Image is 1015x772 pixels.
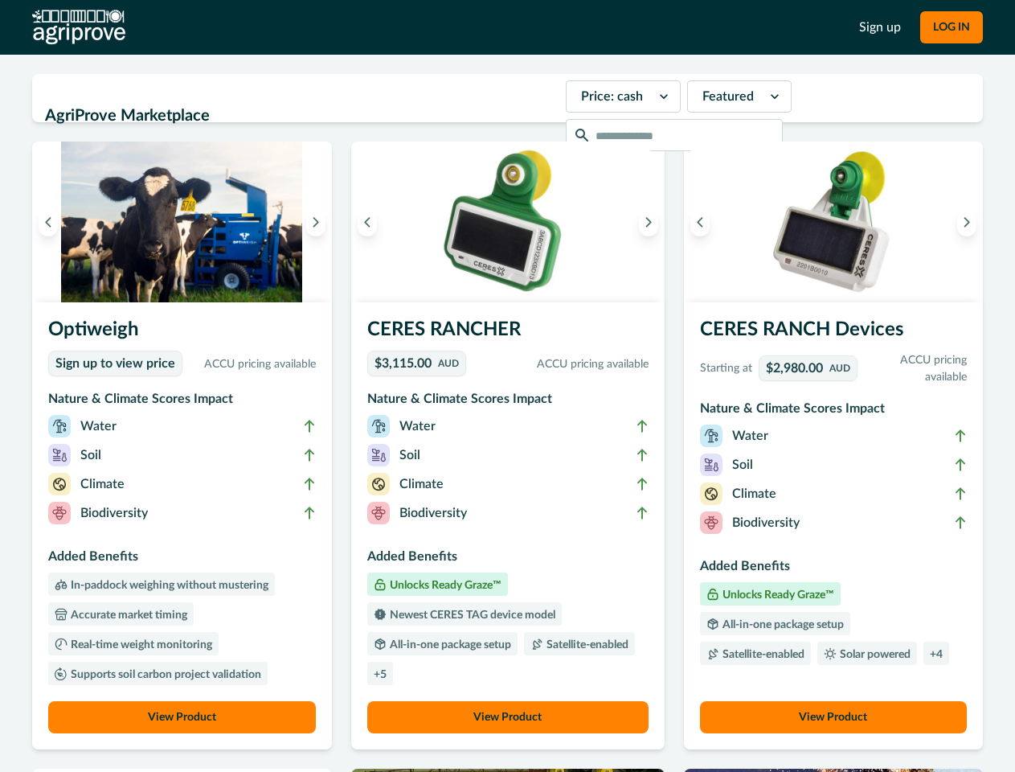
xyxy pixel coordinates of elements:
button: Next image [957,207,976,236]
img: A screenshot of the Ready Graze application showing a 3D map of animal positions [32,142,332,302]
h3: Nature & Climate Scores Impact [48,389,316,415]
p: Soil [732,455,753,474]
button: Previous image [39,207,58,236]
p: $3,115.00 [374,357,432,370]
h3: CERES RANCH Devices [700,315,968,351]
p: Sign up to view price [55,356,175,372]
p: Water [399,417,436,436]
img: A single CERES RANCHER device [351,142,665,302]
p: Biodiversity [399,503,467,523]
a: Sign up to view price [48,351,182,376]
p: + 5 [374,669,387,680]
img: AgriProve logo [32,10,125,45]
h3: Added Benefits [700,556,968,582]
p: ACCU pricing available [189,356,316,373]
p: Newest CERES TAG device model [387,610,555,621]
h2: AgriProve Marketplace [45,101,556,131]
img: A single CERES RANCH device [684,142,984,302]
p: Climate [80,474,125,494]
p: Satellite-enabled [719,649,804,660]
button: Previous image [358,207,377,236]
button: LOG IN [920,11,983,43]
p: All-in-one package setup [719,619,844,630]
p: Biodiversity [80,503,148,523]
p: Supports soil carbon project validation [68,669,261,680]
h3: Nature & Climate Scores Impact [700,399,968,425]
button: View Product [48,701,316,733]
p: Water [80,417,117,436]
p: $2,980.00 [766,362,823,375]
p: Climate [732,484,776,503]
p: Unlocks Ready Graze™ [719,589,834,601]
h3: Nature & Climate Scores Impact [367,389,649,415]
h3: Added Benefits [367,547,649,573]
p: Biodiversity [732,513,800,532]
button: View Product [700,701,968,733]
h3: Added Benefits [48,547,316,573]
h3: CERES RANCHER [367,315,649,351]
button: Next image [639,207,658,236]
p: + 4 [930,649,943,660]
h3: Optiweigh [48,315,316,351]
p: Water [732,426,768,446]
p: Climate [399,474,444,494]
p: Soil [399,446,420,465]
p: ACCU pricing available [864,352,968,386]
button: View Product [367,701,649,733]
button: Previous image [690,207,710,236]
p: Solar powered [837,649,911,660]
p: Satellite-enabled [543,639,628,651]
p: ACCU pricing available [473,356,649,373]
p: Soil [80,446,101,465]
p: AUD [438,359,459,368]
p: All-in-one package setup [387,639,511,651]
p: Accurate market timing [68,610,187,621]
p: In-paddock weighing without mustering [68,580,268,591]
p: Starting at [700,360,752,377]
button: Next image [306,207,325,236]
p: AUD [829,363,850,373]
a: Sign up [859,18,901,37]
p: Real-time weight monitoring [68,639,212,651]
p: Unlocks Ready Graze™ [387,580,501,591]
